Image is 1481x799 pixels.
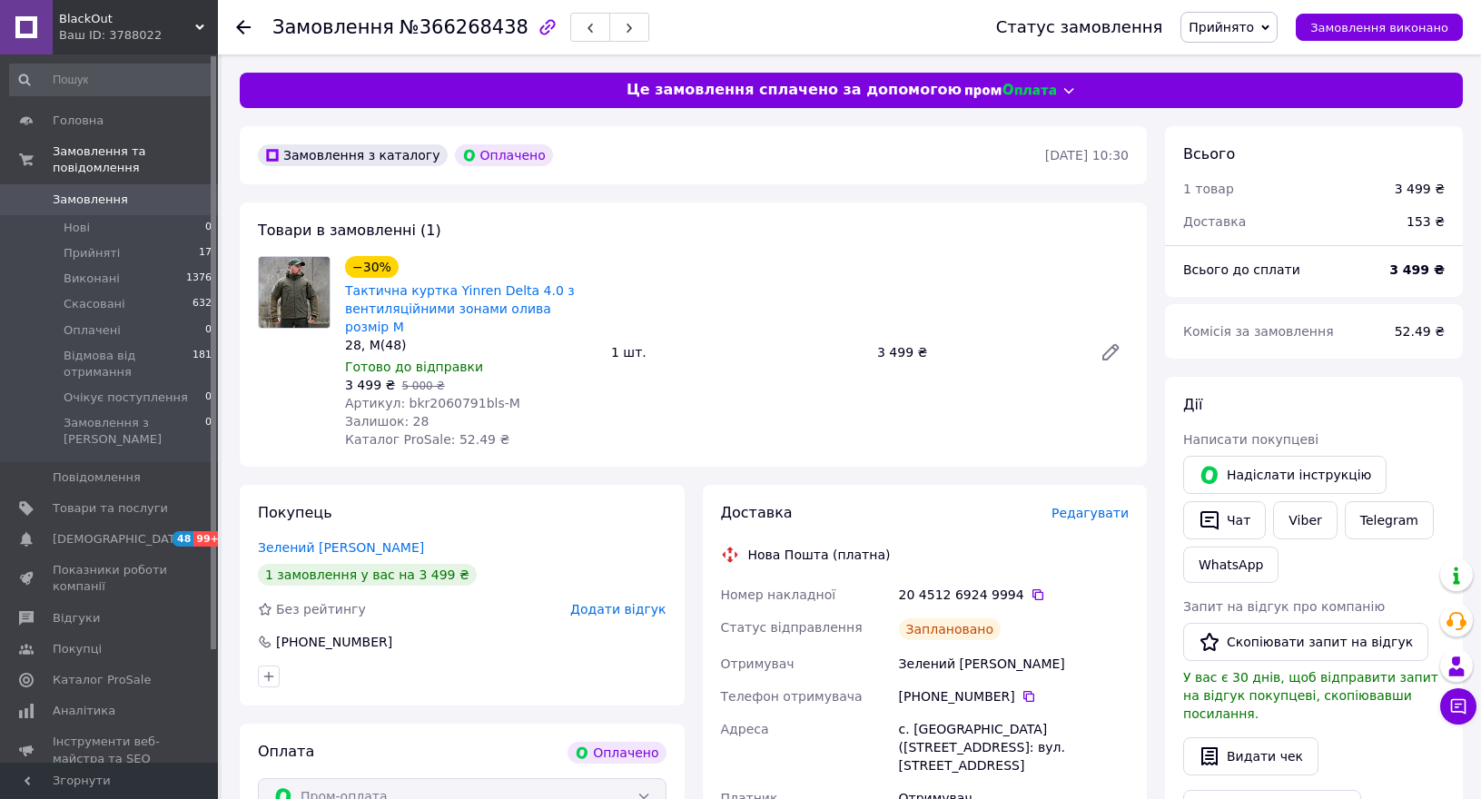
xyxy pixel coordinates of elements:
[258,743,314,760] span: Оплата
[205,390,212,406] span: 0
[1183,737,1318,775] button: Видати чек
[53,531,187,547] span: [DEMOGRAPHIC_DATA]
[345,414,429,429] span: Залишок: 28
[276,602,366,617] span: Без рейтингу
[345,336,597,354] div: 28, M(48)
[1440,688,1476,725] button: Чат з покупцем
[1396,202,1456,242] div: 153 ₴
[64,271,120,287] span: Виконані
[1183,599,1385,614] span: Запит на відгук про компанію
[193,296,212,312] span: 632
[258,540,424,555] a: Зелений [PERSON_NAME]
[259,257,330,328] img: Тактична куртка Yinren Delta 4.0 з вентиляційними зонами олива розмір M
[274,633,394,651] div: [PHONE_NUMBER]
[1183,214,1246,229] span: Доставка
[1183,145,1235,163] span: Всього
[1183,182,1234,196] span: 1 товар
[744,546,895,564] div: Нова Пошта (платна)
[53,610,100,626] span: Відгуки
[236,18,251,36] div: Повернутися назад
[570,602,666,617] span: Додати відгук
[1395,324,1445,339] span: 52.49 ₴
[64,322,121,339] span: Оплачені
[345,283,575,334] a: Тактична куртка Yinren Delta 4.0 з вентиляційними зонами олива розмір M
[1092,334,1129,370] a: Редагувати
[345,378,395,392] span: 3 499 ₴
[1052,506,1129,520] span: Редагувати
[53,562,168,595] span: Показники роботи компанії
[258,222,441,239] span: Товари в замовленні (1)
[258,144,448,166] div: Замовлення з каталогу
[401,380,444,392] span: 5 000 ₴
[899,687,1129,705] div: [PHONE_NUMBER]
[64,245,120,261] span: Прийняті
[59,11,195,27] span: BlackOut
[53,113,104,129] span: Головна
[721,722,769,736] span: Адреса
[400,16,528,38] span: №366268438
[1183,262,1300,277] span: Всього до сплати
[721,504,793,521] span: Доставка
[173,531,193,547] span: 48
[53,734,168,766] span: Інструменти веб-майстра та SEO
[272,16,394,38] span: Замовлення
[53,143,218,176] span: Замовлення та повідомлення
[721,689,863,704] span: Телефон отримувача
[258,564,477,586] div: 1 замовлення у вас на 3 499 ₴
[186,271,212,287] span: 1376
[64,390,188,406] span: Очікує поступлення
[721,587,836,602] span: Номер накладної
[205,322,212,339] span: 0
[205,220,212,236] span: 0
[568,742,666,764] div: Оплачено
[258,504,332,521] span: Покупець
[899,618,1002,640] div: Заплановано
[721,656,795,671] span: Отримувач
[1345,501,1434,539] a: Telegram
[1273,501,1337,539] a: Viber
[1183,456,1387,494] button: Надіслати інструкцію
[899,586,1129,604] div: 20 4512 6924 9994
[895,647,1132,680] div: Зелений [PERSON_NAME]
[59,27,218,44] div: Ваш ID: 3788022
[1310,21,1448,35] span: Замовлення виконано
[1183,501,1266,539] button: Чат
[53,469,141,486] span: Повідомлення
[604,340,870,365] div: 1 шт.
[1189,20,1254,35] span: Прийнято
[53,500,168,517] span: Товари та послуги
[64,296,125,312] span: Скасовані
[1183,324,1334,339] span: Комісія за замовлення
[1183,396,1202,413] span: Дії
[345,256,399,278] div: −30%
[895,713,1132,782] div: с. [GEOGRAPHIC_DATA] ([STREET_ADDRESS]: вул. [STREET_ADDRESS]
[1183,547,1279,583] a: WhatsApp
[193,531,223,547] span: 99+
[1389,262,1445,277] b: 3 499 ₴
[205,415,212,448] span: 0
[996,18,1163,36] div: Статус замовлення
[53,192,128,208] span: Замовлення
[1183,432,1318,447] span: Написати покупцеві
[870,340,1085,365] div: 3 499 ₴
[1395,180,1445,198] div: 3 499 ₴
[53,703,115,719] span: Аналітика
[1183,623,1428,661] button: Скопіювати запит на відгук
[193,348,212,380] span: 181
[455,144,553,166] div: Оплачено
[345,432,509,447] span: Каталог ProSale: 52.49 ₴
[64,348,193,380] span: Відмова від отримання
[721,620,863,635] span: Статус відправлення
[199,245,212,261] span: 17
[64,415,205,448] span: Замовлення з [PERSON_NAME]
[627,80,962,101] span: Це замовлення сплачено за допомогою
[345,396,520,410] span: Артикул: bkr2060791bls-M
[9,64,213,96] input: Пошук
[64,220,90,236] span: Нові
[1296,14,1463,41] button: Замовлення виконано
[1183,670,1438,721] span: У вас є 30 днів, щоб відправити запит на відгук покупцеві, скопіювавши посилання.
[345,360,483,374] span: Готово до відправки
[53,672,151,688] span: Каталог ProSale
[53,641,102,657] span: Покупці
[1045,148,1129,163] time: [DATE] 10:30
